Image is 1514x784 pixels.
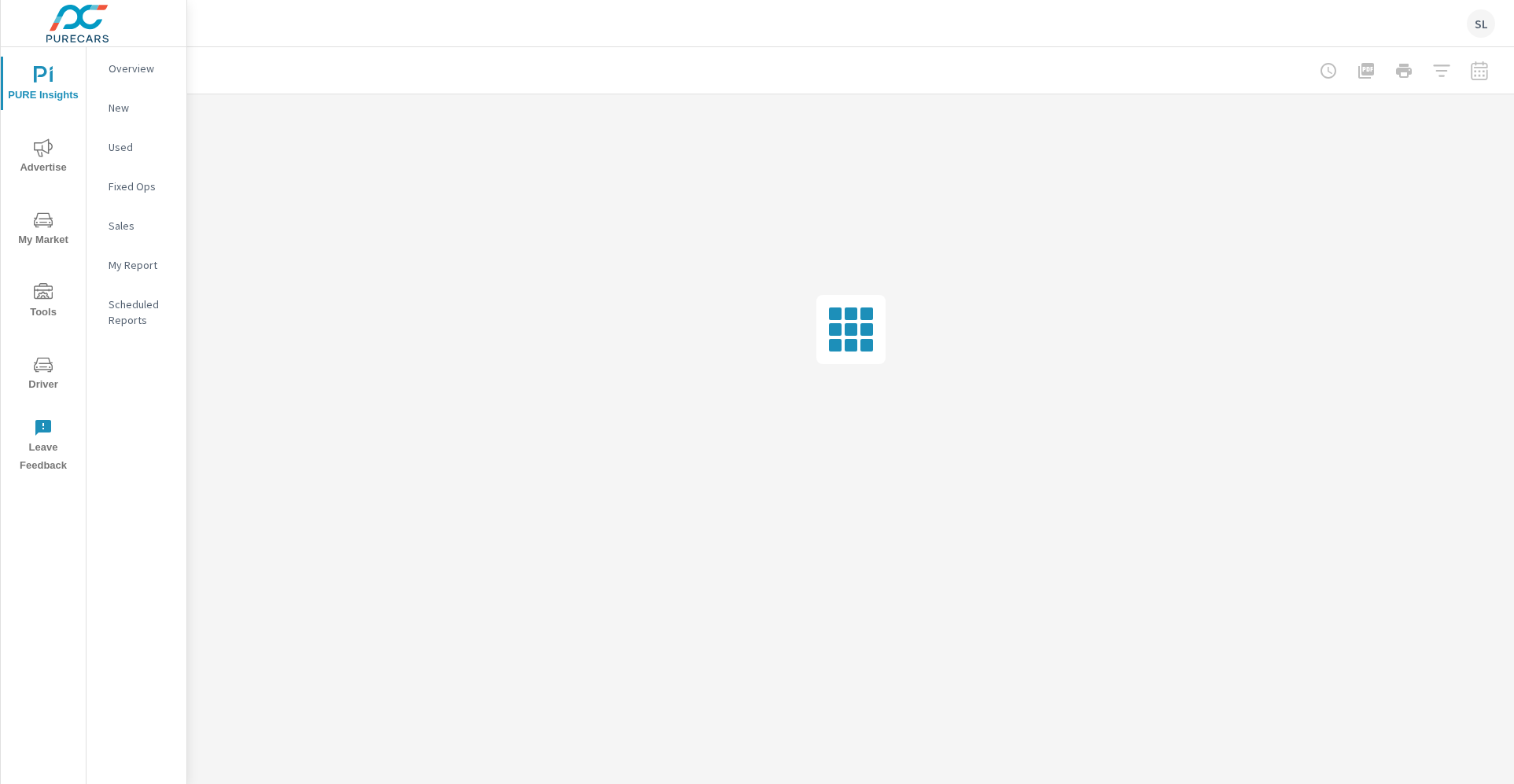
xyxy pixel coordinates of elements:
p: My Report [109,257,174,273]
p: Sales [109,218,174,234]
div: SL [1467,9,1495,38]
div: nav menu [1,47,86,481]
div: Scheduled Reports [87,293,186,332]
div: Overview [87,57,186,80]
p: Overview [109,61,174,76]
span: PURE Insights [6,66,81,105]
span: Driver [6,355,81,394]
p: Used [109,139,174,155]
span: Tools [6,283,81,322]
div: New [87,96,186,120]
div: Sales [87,214,186,237]
p: Fixed Ops [109,179,174,194]
span: Leave Feedback [6,418,81,475]
span: Advertise [6,138,81,177]
div: Used [87,135,186,159]
div: Fixed Ops [87,175,186,198]
p: Scheduled Reports [109,296,174,328]
span: My Market [6,211,81,249]
div: My Report [87,253,186,277]
p: New [109,100,174,116]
